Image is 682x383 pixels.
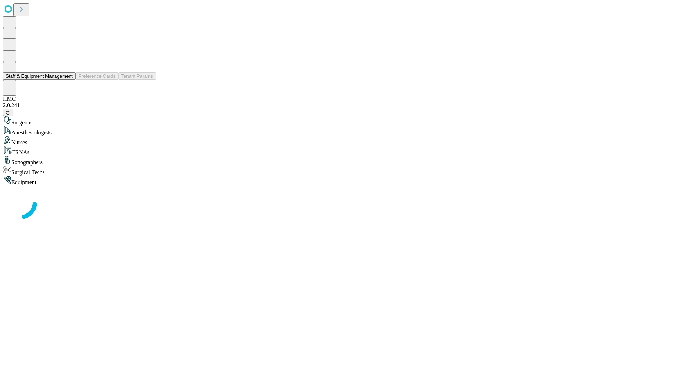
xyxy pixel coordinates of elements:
[3,126,679,136] div: Anesthesiologists
[3,156,679,166] div: Sonographers
[3,96,679,102] div: HMC
[3,146,679,156] div: CRNAs
[3,176,679,185] div: Equipment
[6,110,11,115] span: @
[118,72,156,80] button: Tenant Params
[3,109,13,116] button: @
[76,72,118,80] button: Preference Cards
[3,102,679,109] div: 2.0.241
[3,136,679,146] div: Nurses
[3,116,679,126] div: Surgeons
[3,72,76,80] button: Staff & Equipment Management
[3,166,679,176] div: Surgical Techs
